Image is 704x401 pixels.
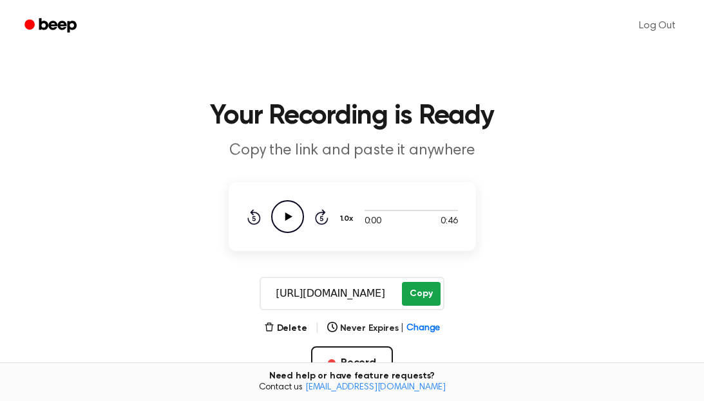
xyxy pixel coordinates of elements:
[315,321,319,336] span: |
[441,215,457,228] span: 0:46
[8,382,696,394] span: Contact us
[327,322,441,335] button: Never Expires|Change
[305,383,446,392] a: [EMAIL_ADDRESS][DOMAIN_NAME]
[406,322,440,335] span: Change
[105,140,600,162] p: Copy the link and paste it anywhere
[401,322,404,335] span: |
[264,322,307,335] button: Delete
[311,346,393,380] button: Record
[626,10,689,41] a: Log Out
[365,215,381,228] span: 0:00
[23,103,682,130] h1: Your Recording is Ready
[339,208,358,230] button: 1.0x
[402,282,440,306] button: Copy
[15,14,88,39] a: Beep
